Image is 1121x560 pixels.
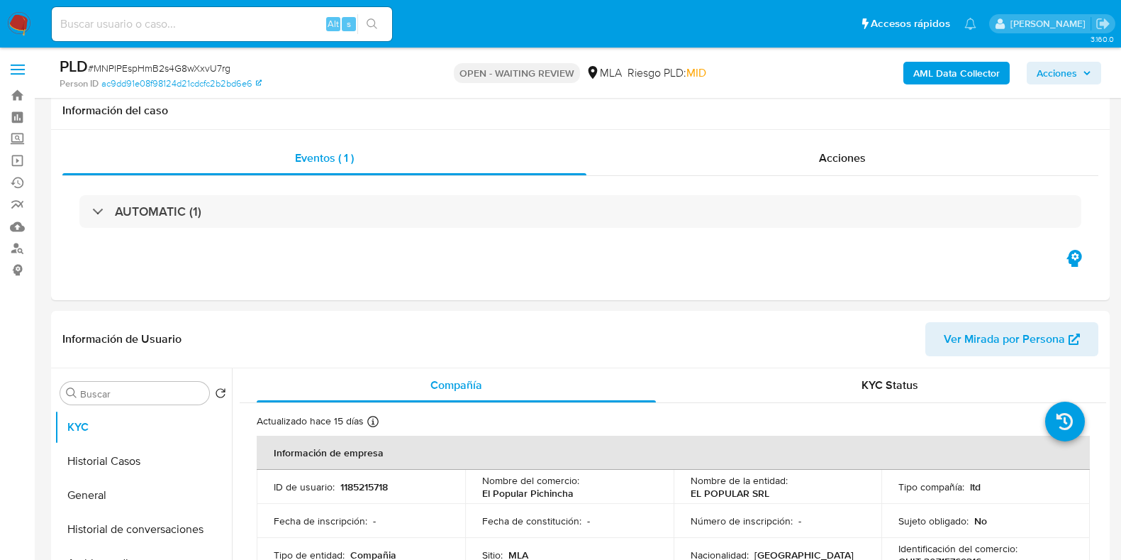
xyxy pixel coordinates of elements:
span: s [347,17,351,31]
p: No [974,515,987,527]
p: Identificación del comercio : [898,542,1017,555]
p: - [798,515,801,527]
p: OPEN - WAITING REVIEW [454,63,580,83]
p: Fecha de constitución : [482,515,581,527]
p: - [587,515,590,527]
button: General [55,478,232,512]
h3: AUTOMATIC (1) [115,204,201,219]
p: florencia.lera@mercadolibre.com [1010,17,1091,31]
input: Buscar [80,388,203,400]
input: Buscar usuario o caso... [52,15,392,33]
p: El Popular Pichincha [482,487,574,500]
button: Historial Casos [55,444,232,478]
div: MLA [586,65,622,81]
p: EL POPULAR SRL [691,487,769,500]
span: Riesgo PLD: [628,65,706,81]
p: Fecha de inscripción : [274,515,367,527]
button: Acciones [1027,62,1101,84]
a: Salir [1095,16,1110,31]
span: Ver Mirada por Persona [944,322,1065,356]
button: Historial de conversaciones [55,512,232,547]
p: Tipo compañía : [898,481,964,493]
span: Compañía [430,377,482,393]
button: Buscar [66,388,77,399]
a: ac9dd91e08f98124d21cdcfc2b2bd6e6 [101,77,262,90]
span: MID [686,65,706,81]
p: Actualizado hace 15 días [257,414,364,428]
p: ID de usuario : [274,481,335,493]
h1: Información del caso [62,104,1098,118]
p: ltd [970,481,981,493]
span: Acciones [819,150,866,166]
span: KYC Status [861,377,918,393]
p: Número de inscripción : [691,515,793,527]
button: AML Data Collector [903,62,1010,84]
p: 1185215718 [340,481,388,493]
button: KYC [55,410,232,444]
button: Volver al orden por defecto [215,388,226,403]
span: Acciones [1037,62,1077,84]
b: Person ID [60,77,99,90]
span: Accesos rápidos [871,16,950,31]
div: AUTOMATIC (1) [79,195,1081,228]
button: Ver Mirada por Persona [925,322,1098,356]
p: - [373,515,376,527]
b: PLD [60,55,88,77]
b: AML Data Collector [913,62,1000,84]
p: Nombre del comercio : [482,474,579,487]
span: Eventos ( 1 ) [295,150,354,166]
p: Sujeto obligado : [898,515,969,527]
button: search-icon [357,14,386,34]
p: Nombre de la entidad : [691,474,788,487]
h1: Información de Usuario [62,332,182,346]
span: # MNPlPEspHmB2s4G8wXxvU7rg [88,61,230,75]
a: Notificaciones [964,18,976,30]
span: Alt [328,17,339,31]
th: Información de empresa [257,436,1090,470]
